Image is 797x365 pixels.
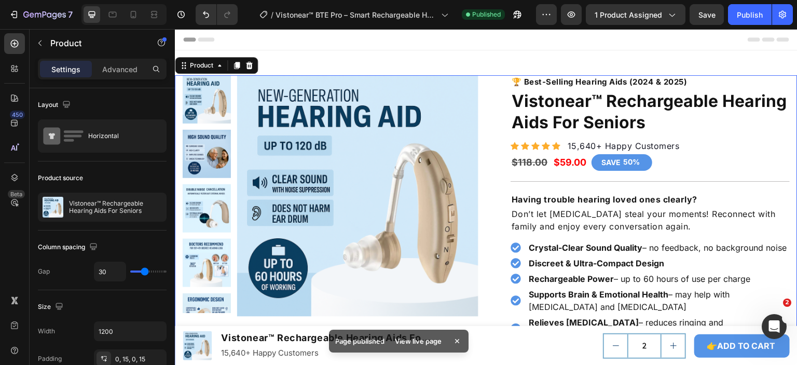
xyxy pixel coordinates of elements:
div: Column spacing [38,240,100,254]
div: $118.00 [336,126,374,140]
iframe: Design area [175,29,797,365]
p: Product [50,37,139,49]
input: Auto [94,262,126,281]
div: 50% [447,127,466,139]
div: Padding [38,354,62,363]
span: / [271,9,273,20]
div: Undo/Redo [196,4,238,25]
div: SAVE [425,127,447,140]
p: Vistonear™ Rechargeable Hearing Aids For Seniors [69,200,162,214]
div: 👉ADD TO CART [532,310,600,323]
div: $59.00 [378,126,413,140]
button: increment [487,305,510,329]
div: Rich Text Editor. Editing area: main [336,46,615,60]
div: 450 [10,111,25,119]
span: 2 [783,299,791,307]
p: – may help with [MEDICAL_DATA] and [MEDICAL_DATA] [354,259,613,284]
p: 15,640+ Happy Customers [393,111,505,123]
p: Advanced [102,64,138,75]
strong: Supports Brain & Emotional Health [354,260,493,271]
div: Product [13,32,40,41]
button: decrement [429,305,452,329]
button: 1 product assigned [586,4,685,25]
div: Size [38,300,65,314]
strong: Relieves [MEDICAL_DATA] [354,288,464,299]
div: Publish [737,9,763,20]
p: Don’t let [MEDICAL_DATA] steal your moments! Reconnect with family and enjoy every conversation a... [337,179,614,204]
p: Having trouble hearing loved ones clearly? [337,164,614,177]
div: Layout [38,98,73,112]
div: Width [38,327,55,336]
img: product feature img [43,197,63,218]
p: 7 [68,8,73,21]
button: Publish [728,4,772,25]
div: Gap [38,267,50,276]
strong: Discreet & Ultra-Compact Design [354,229,489,239]
p: 🏆 Best-Selling Hearing Aids (2024 & 2025) [337,47,614,59]
span: 1 product assigned [595,9,662,20]
div: View live page [389,334,448,348]
input: Auto [94,322,166,341]
span: Published [472,10,501,19]
strong: Rechargeable Power [354,245,439,255]
button: 7 [4,4,77,25]
div: Product source [38,173,83,183]
p: – no feedback, no background noise [354,212,613,225]
span: Vistonear™ BTE Pro – Smart Rechargeable Hearing Aids R3 (Buy now - Skin) [276,9,437,20]
p: Settings [51,64,80,75]
input: quantity [452,305,487,329]
div: 0, 15, 0, 15 [115,355,164,364]
iframe: Intercom live chat [762,314,787,339]
h1: Vistonear™ Rechargeable Hearing Aids For Seniors [336,60,615,105]
button: 👉ADD TO CART [519,305,615,329]
strong: Crystal-Clear Sound Quality [354,213,468,224]
p: Page published [335,336,384,346]
button: Save [690,4,724,25]
p: – reduces ringing and [MEDICAL_DATA] [354,287,613,312]
span: Save [698,10,716,19]
div: Horizontal [88,124,152,148]
div: Beta [8,190,25,198]
p: – up to 60 hours of use per charge [354,244,613,256]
